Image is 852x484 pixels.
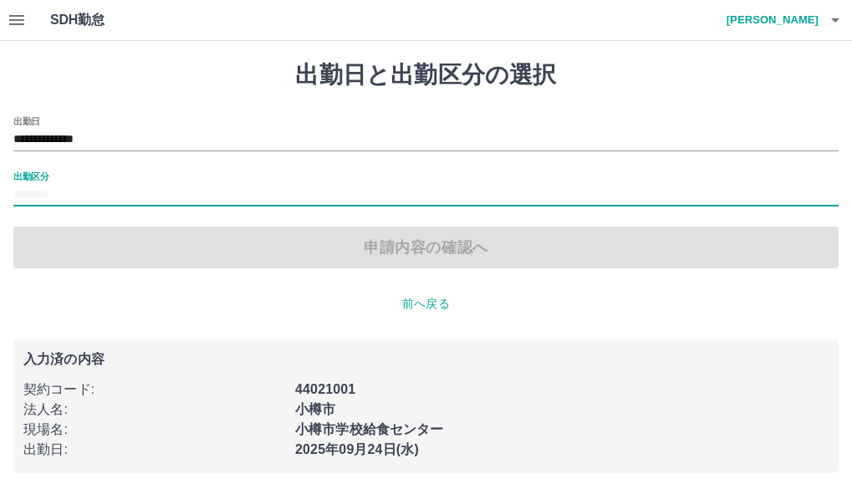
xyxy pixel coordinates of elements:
b: 44021001 [295,382,355,396]
b: 小樽市学校給食センター [295,422,444,436]
p: 入力済の内容 [23,353,829,366]
b: 2025年09月24日(水) [295,442,419,456]
h1: 出勤日と出勤区分の選択 [13,61,839,89]
p: 出勤日 : [23,440,285,460]
p: 前へ戻る [13,295,839,313]
label: 出勤区分 [13,170,48,182]
p: 現場名 : [23,420,285,440]
p: 契約コード : [23,380,285,400]
p: 法人名 : [23,400,285,420]
label: 出勤日 [13,115,40,127]
b: 小樽市 [295,402,335,416]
